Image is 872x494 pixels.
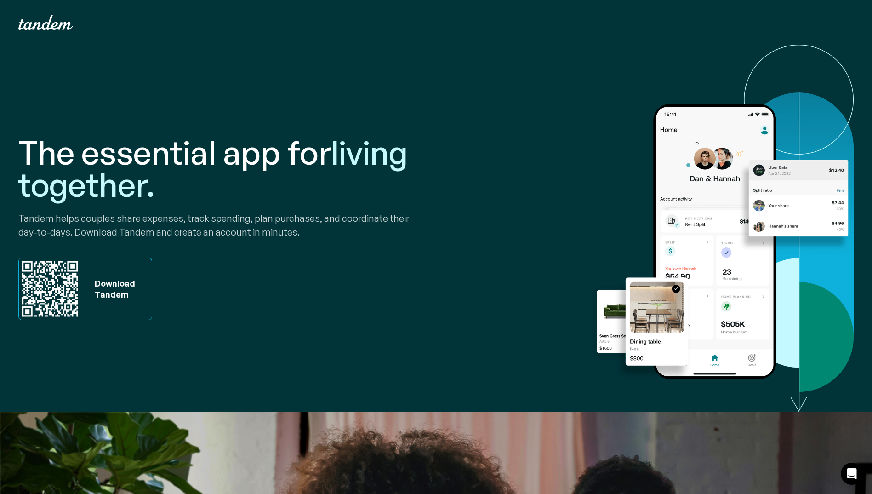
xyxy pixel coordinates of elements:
[841,463,863,485] div: Open Intercom Messenger
[18,212,433,239] p: Tandem helps couples share expenses, track spending, plan purchases, and coordinate their day-to-...
[18,132,408,205] span: living together.
[18,15,73,30] a: home
[90,278,135,300] div: Download Tandem
[18,136,433,201] h1: The essential app for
